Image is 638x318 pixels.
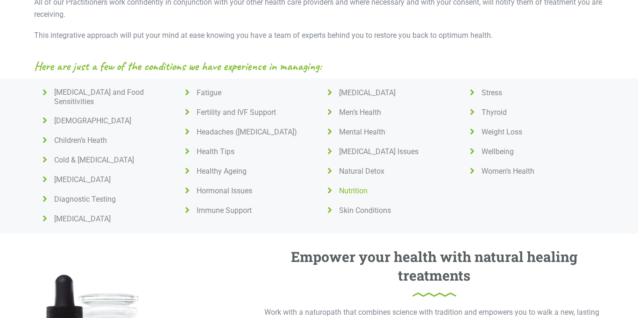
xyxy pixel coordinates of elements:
span: [MEDICAL_DATA] and Food Sensitivities [50,88,172,106]
a: Fatigue [181,88,314,98]
span: Healthy Ageing [193,167,247,176]
span: [MEDICAL_DATA] [50,214,111,224]
span: Natural Detox [335,167,384,176]
span: Nutrition [335,186,368,196]
a: [DEMOGRAPHIC_DATA] [39,116,172,126]
span: Diagnostic Testing [50,195,116,204]
span: Headaches ([MEDICAL_DATA]) [193,127,297,137]
span: Mental Health [335,127,385,137]
span: Health Tips [193,147,234,156]
span: Women’s Health [478,167,534,176]
a: [MEDICAL_DATA] Issues [324,147,457,157]
span: Stress [478,88,502,98]
p: This integrative approach will put your mind at ease knowing you have a team of experts behind yo... [34,29,604,42]
span: Fatigue [193,88,221,98]
a: Diagnostic Testing [39,194,172,205]
a: Fertility and IVF Support [181,107,314,118]
a: Mental Health [324,127,457,137]
span: [MEDICAL_DATA] [50,175,111,184]
a: Health Tips [181,147,314,157]
span: [MEDICAL_DATA] [335,88,396,98]
a: Hormonal Issues [181,186,314,196]
a: [MEDICAL_DATA] [39,175,172,185]
a: Stress [466,88,599,98]
a: [MEDICAL_DATA] and Food Sensitivities [39,88,172,106]
a: Natural Detox [324,166,457,177]
span: Children’s Heath [50,136,107,145]
a: Thyroid [466,107,599,118]
span: [MEDICAL_DATA] Issues [335,147,418,156]
a: Cold & [MEDICAL_DATA] [39,155,172,165]
a: Men’s Health [324,107,457,118]
span: Here are just a few of the conditions we have experience in managing: [34,60,321,72]
a: Nutrition [324,186,457,196]
span: Immune Support [193,206,252,215]
a: [MEDICAL_DATA] [324,88,457,98]
a: Wellbeing [466,147,599,157]
span: [DEMOGRAPHIC_DATA] [50,116,131,126]
span: Weight Loss [478,127,522,137]
span: Fertility and IVF Support [193,108,276,117]
a: Weight Loss [466,127,599,137]
span: Wellbeing [478,147,514,156]
span: Cold & [MEDICAL_DATA] [50,155,134,165]
a: [MEDICAL_DATA] [39,214,172,224]
a: Women’s Health [466,166,599,177]
span: Thyroid [478,108,507,117]
a: Immune Support [181,205,314,216]
a: Healthy Ageing [181,166,314,177]
span: Skin Conditions [335,206,391,215]
h3: Empower your health with natural healing treatments [264,247,604,297]
a: Headaches ([MEDICAL_DATA]) [181,127,314,137]
a: Skin Conditions [324,205,457,216]
span: Men’s Health [335,108,381,117]
a: Children’s Heath [39,135,172,146]
span: Hormonal Issues [193,186,252,196]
